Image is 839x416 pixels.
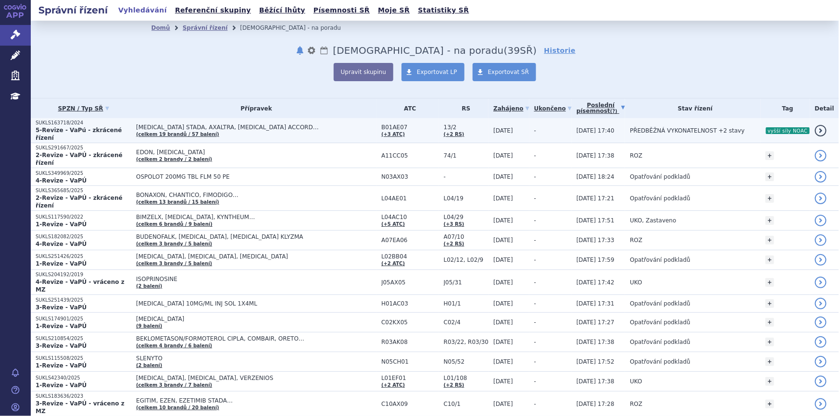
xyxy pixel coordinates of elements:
[444,214,488,220] span: L04/29
[136,323,162,329] a: (9 balení)
[576,257,614,263] span: [DATE] 17:59
[493,319,513,326] span: [DATE]
[36,375,131,381] p: SUKLS42340/2025
[136,363,162,368] a: (2 balení)
[36,279,125,293] strong: 4-Revize - VaPÚ - vráceno z MZ
[439,98,488,118] th: RS
[444,173,488,180] span: -
[630,152,642,159] span: ROZ
[36,253,131,260] p: SUKLS251426/2025
[508,45,520,56] span: 39
[765,299,774,308] a: +
[576,339,614,345] span: [DATE] 17:38
[36,127,122,141] strong: 5-Revize - VaPú - zkrácené řízení
[534,300,536,307] span: -
[610,109,617,114] abbr: (?)
[576,378,614,385] span: [DATE] 17:38
[36,355,131,362] p: SUKLS115508/2025
[630,339,690,345] span: Opatřování podkladů
[576,217,614,224] span: [DATE] 17:51
[576,279,614,286] span: [DATE] 17:42
[36,271,131,278] p: SUKLS204192/2019
[534,195,536,202] span: -
[576,173,614,180] span: [DATE] 18:24
[493,195,513,202] span: [DATE]
[136,192,376,198] span: BONAXON, CHANTICO, FIMODIGO…
[765,216,774,225] a: +
[136,343,212,348] a: (celkem 4 brandy / 6 balení)
[36,152,123,166] strong: 2-Revize - VaPÚ - zkrácené řízení
[534,279,536,286] span: -
[576,237,614,244] span: [DATE] 17:33
[576,98,625,118] a: Poslednípísemnost(?)
[183,24,228,31] a: Správní řízení
[307,45,316,56] button: nastavení
[381,132,405,137] a: (+3 ATC)
[765,318,774,327] a: +
[444,221,464,227] a: (+3 RS)
[534,152,536,159] span: -
[381,300,439,307] span: H01AC03
[151,24,170,31] a: Domů
[381,382,405,388] a: (+2 ATC)
[630,279,642,286] span: UKO
[815,234,826,246] a: detail
[36,145,131,151] p: SUKLS291667/2025
[36,241,87,247] strong: 4-Revize - VaPÚ
[36,343,87,349] strong: 3-Revize - VaPÚ
[417,69,457,75] span: Exportovat LP
[765,278,774,287] a: +
[765,194,774,203] a: +
[36,170,131,177] p: SUKLS349969/2025
[534,339,536,345] span: -
[381,237,439,244] span: A07EA06
[534,358,536,365] span: -
[815,336,826,348] a: detail
[630,378,642,385] span: UKO
[444,375,488,381] span: L01/108
[36,297,131,304] p: SUKLS251439/2025
[36,120,131,126] p: SUKLS163718/2024
[765,172,774,181] a: +
[444,152,488,159] span: 74/1
[36,233,131,240] p: SUKLS182082/2025
[381,401,439,407] span: C10AX09
[444,132,464,137] a: (+2 RS)
[493,173,513,180] span: [DATE]
[493,217,513,224] span: [DATE]
[765,151,774,160] a: +
[534,237,536,244] span: -
[415,4,472,17] a: Statistiky SŘ
[381,173,439,180] span: N03AX03
[381,319,439,326] span: C02KX05
[401,63,464,81] a: Exportovat LP
[765,377,774,386] a: +
[136,173,376,180] span: OSPOLOT 200MG TBL FLM 50 PE
[172,4,254,17] a: Referenční skupiny
[136,241,212,246] a: (celkem 3 brandy / 5 balení)
[136,253,376,260] span: [MEDICAL_DATA], [MEDICAL_DATA], [MEDICAL_DATA]
[625,98,761,118] th: Stav řízení
[765,236,774,245] a: +
[493,102,529,115] a: Zahájeno
[36,187,131,194] p: SUKLS365685/2025
[493,152,513,159] span: [DATE]
[381,261,405,266] a: (+2 ATC)
[311,4,373,17] a: Písemnosti SŘ
[630,173,690,180] span: Opatřování podkladů
[630,217,676,224] span: UKO, Zastaveno
[376,98,439,118] th: ATC
[534,378,536,385] span: -
[765,338,774,346] a: +
[576,401,614,407] span: [DATE] 17:28
[810,98,839,118] th: Detail
[136,335,376,342] span: BEKLOMETASON/FORMOTEROL CIPLA, COMBAIR, ORETO…
[493,237,513,244] span: [DATE]
[815,193,826,204] a: detail
[630,127,745,134] span: PŘEDBĚŽNÁ VYKONATELNOST +2 stavy
[444,241,464,246] a: (+2 RS)
[534,102,572,115] a: Ukončeno
[136,316,376,322] span: [MEDICAL_DATA]
[765,256,774,264] a: +
[381,339,439,345] span: R03AK08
